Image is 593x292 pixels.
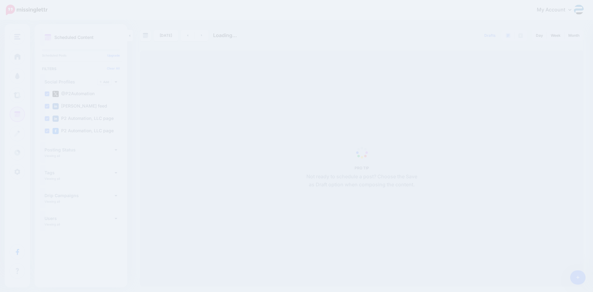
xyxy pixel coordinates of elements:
[6,5,48,15] img: Missinglettr
[44,148,115,152] h4: Posting Status
[44,80,97,84] h4: Social Profiles
[53,91,95,97] label: @P2Automation
[97,79,111,85] a: Add
[44,216,115,221] h4: Users
[53,128,59,134] img: facebook-square.png
[44,34,51,41] img: calendar.png
[213,32,237,38] span: Loading...
[154,30,178,41] a: [DATE]
[532,31,547,40] a: Day
[565,31,583,40] a: Month
[143,33,148,38] img: calendar-grey-darker.png
[53,103,59,109] img: linkedin-square.png
[484,34,496,37] span: Drafts
[107,53,120,57] a: Upgrade
[107,66,120,70] a: Clear All
[547,31,564,40] a: Week
[44,177,60,180] p: Viewing all
[518,33,523,38] img: facebook-grey-square.png
[44,154,60,158] p: Viewing all
[44,222,60,226] p: Viewing all
[53,91,59,97] img: twitter-square.png
[304,166,420,170] h5: PRO TIP
[42,66,120,71] h4: Filters
[42,54,120,57] p: Scheduled Posts
[531,2,584,18] a: My Account
[44,200,60,203] p: Viewing all
[304,173,420,189] p: Not ready to schedule a post? Choose the Save as Draft option when composing the content.
[54,35,94,40] p: Scheduled Content
[53,128,114,134] label: P2 Automation, LLC page
[14,34,20,40] img: menu.png
[44,171,115,175] h4: Tags
[53,116,59,122] img: linkedin-square.png
[506,33,511,38] img: paragraph-boxed.png
[53,103,107,109] label: [PERSON_NAME] feed
[44,193,115,198] h4: Drip Campaigns
[481,30,499,41] a: Drafts
[53,116,114,122] label: P2 Automation, LLC page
